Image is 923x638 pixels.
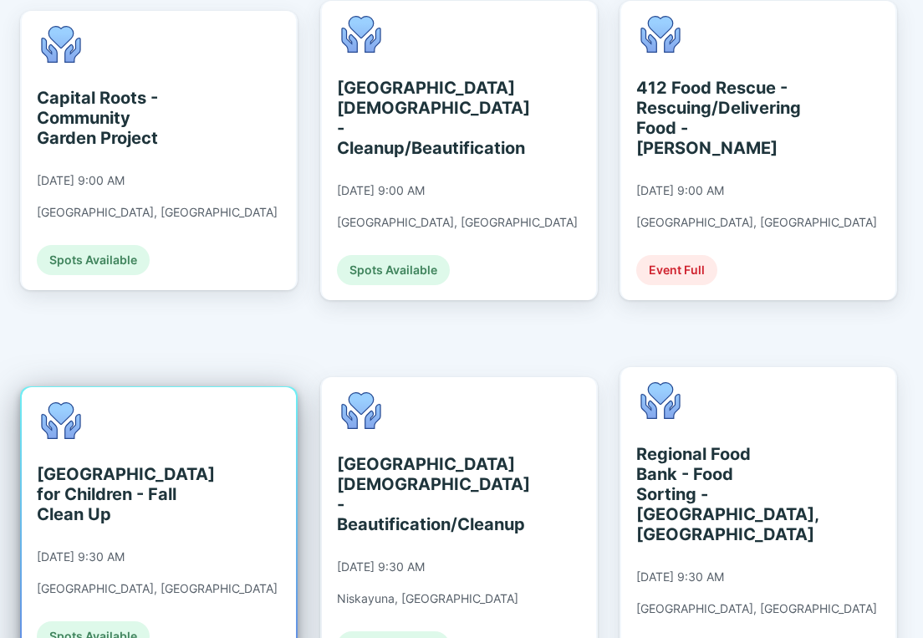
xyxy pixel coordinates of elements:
div: 412 Food Rescue - Rescuing/Delivering Food - [PERSON_NAME] [636,78,789,158]
div: [GEOGRAPHIC_DATA], [GEOGRAPHIC_DATA] [636,601,877,616]
div: [DATE] 9:30 AM [37,549,125,564]
div: [DATE] 9:30 AM [636,569,724,584]
div: [GEOGRAPHIC_DATA], [GEOGRAPHIC_DATA] [337,215,578,230]
div: Regional Food Bank - Food Sorting - [GEOGRAPHIC_DATA], [GEOGRAPHIC_DATA] [636,444,789,544]
div: Capital Roots - Community Garden Project [37,88,190,148]
div: [GEOGRAPHIC_DATA], [GEOGRAPHIC_DATA] [37,581,278,596]
div: [GEOGRAPHIC_DATA], [GEOGRAPHIC_DATA] [636,215,877,230]
div: [DATE] 9:00 AM [37,173,125,188]
div: [DATE] 9:00 AM [337,183,425,198]
div: Spots Available [37,245,150,275]
div: [DATE] 9:00 AM [636,183,724,198]
div: Event Full [636,255,717,285]
div: [GEOGRAPHIC_DATA], [GEOGRAPHIC_DATA] [37,205,278,220]
div: [GEOGRAPHIC_DATA][DEMOGRAPHIC_DATA] - Beautification/Cleanup [337,454,490,534]
div: [GEOGRAPHIC_DATA][DEMOGRAPHIC_DATA] - Cleanup/Beautification [337,78,490,158]
div: Niskayuna, [GEOGRAPHIC_DATA] [337,591,518,606]
div: [DATE] 9:30 AM [337,559,425,574]
div: Spots Available [337,255,450,285]
div: [GEOGRAPHIC_DATA] for Children - Fall Clean Up [37,464,190,524]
